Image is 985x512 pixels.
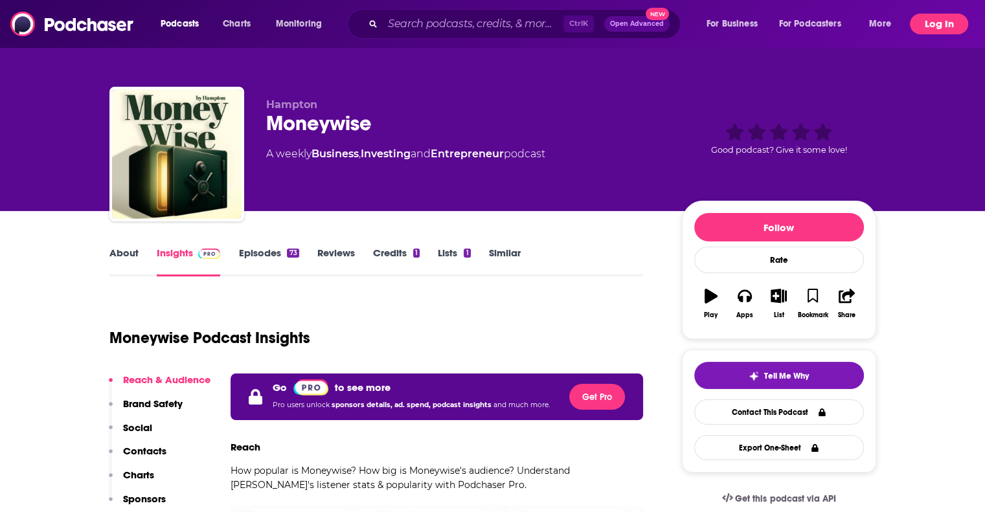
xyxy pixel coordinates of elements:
input: Search podcasts, credits, & more... [383,14,563,34]
button: Charts [109,469,154,493]
p: Go [273,381,287,394]
p: Charts [123,469,154,481]
a: Reviews [317,247,355,276]
button: open menu [152,14,216,34]
p: Reach & Audience [123,373,210,386]
span: Tell Me Why [764,371,809,381]
span: New [646,8,669,20]
a: Charts [214,14,258,34]
button: Brand Safety [109,397,183,421]
p: How popular is Moneywise? How big is Moneywise's audience? Understand [PERSON_NAME]'s listener st... [231,463,644,492]
p: Contacts [123,445,166,457]
a: Pro website [293,379,329,395]
div: List [774,311,784,319]
button: Follow [694,213,864,241]
button: Log In [910,14,968,34]
button: Get Pro [569,384,625,410]
h3: Reach [231,441,260,453]
p: Social [123,421,152,434]
button: Social [109,421,152,445]
button: Export One-Sheet [694,435,864,460]
img: Podchaser Pro [198,249,221,259]
span: Podcasts [161,15,199,33]
button: open menu [267,14,339,34]
button: open menu [697,14,774,34]
div: 73 [287,249,299,258]
a: About [109,247,139,276]
button: Reach & Audience [109,373,210,397]
a: Episodes73 [238,247,299,276]
a: Business [311,148,359,160]
button: Contacts [109,445,166,469]
a: Credits1 [373,247,420,276]
p: Pro users unlock and much more. [273,395,550,415]
button: Open AdvancedNew [604,16,670,32]
button: open menu [771,14,860,34]
div: 1 [413,249,420,258]
div: Bookmark [797,311,828,319]
a: Investing [361,148,411,160]
a: Similar [489,247,521,276]
button: Play [694,280,728,327]
span: Ctrl K [563,16,594,32]
p: Sponsors [123,493,166,505]
img: Podchaser Pro [293,379,329,395]
img: Podchaser - Follow, Share and Rate Podcasts [10,12,135,36]
a: InsightsPodchaser Pro [157,247,221,276]
span: For Business [707,15,758,33]
span: Open Advanced [610,21,664,27]
div: A weekly podcast [266,146,545,162]
h1: Moneywise Podcast Insights [109,328,310,348]
span: sponsors details, ad. spend, podcast insights [332,401,493,409]
div: Apps [736,311,753,319]
a: Lists1 [438,247,470,276]
button: Bookmark [796,280,830,327]
p: to see more [335,381,391,394]
img: tell me why sparkle [749,371,759,381]
button: List [762,280,795,327]
div: 1 [464,249,470,258]
div: Rate [694,247,864,273]
span: and [411,148,431,160]
span: More [869,15,891,33]
span: Get this podcast via API [735,493,835,504]
button: open menu [860,14,907,34]
div: Play [704,311,718,319]
button: Apps [728,280,762,327]
img: Moneywise [112,89,242,219]
span: For Podcasters [779,15,841,33]
div: Good podcast? Give it some love! [682,98,876,179]
a: Contact This Podcast [694,399,864,425]
button: Share [830,280,863,327]
a: Entrepreneur [431,148,504,160]
div: Search podcasts, credits, & more... [359,9,693,39]
span: Monitoring [276,15,322,33]
div: Share [838,311,855,319]
p: Brand Safety [123,397,183,410]
span: Good podcast? Give it some love! [711,145,847,155]
span: Hampton [266,98,317,111]
span: Charts [223,15,251,33]
button: tell me why sparkleTell Me Why [694,362,864,389]
span: , [359,148,361,160]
